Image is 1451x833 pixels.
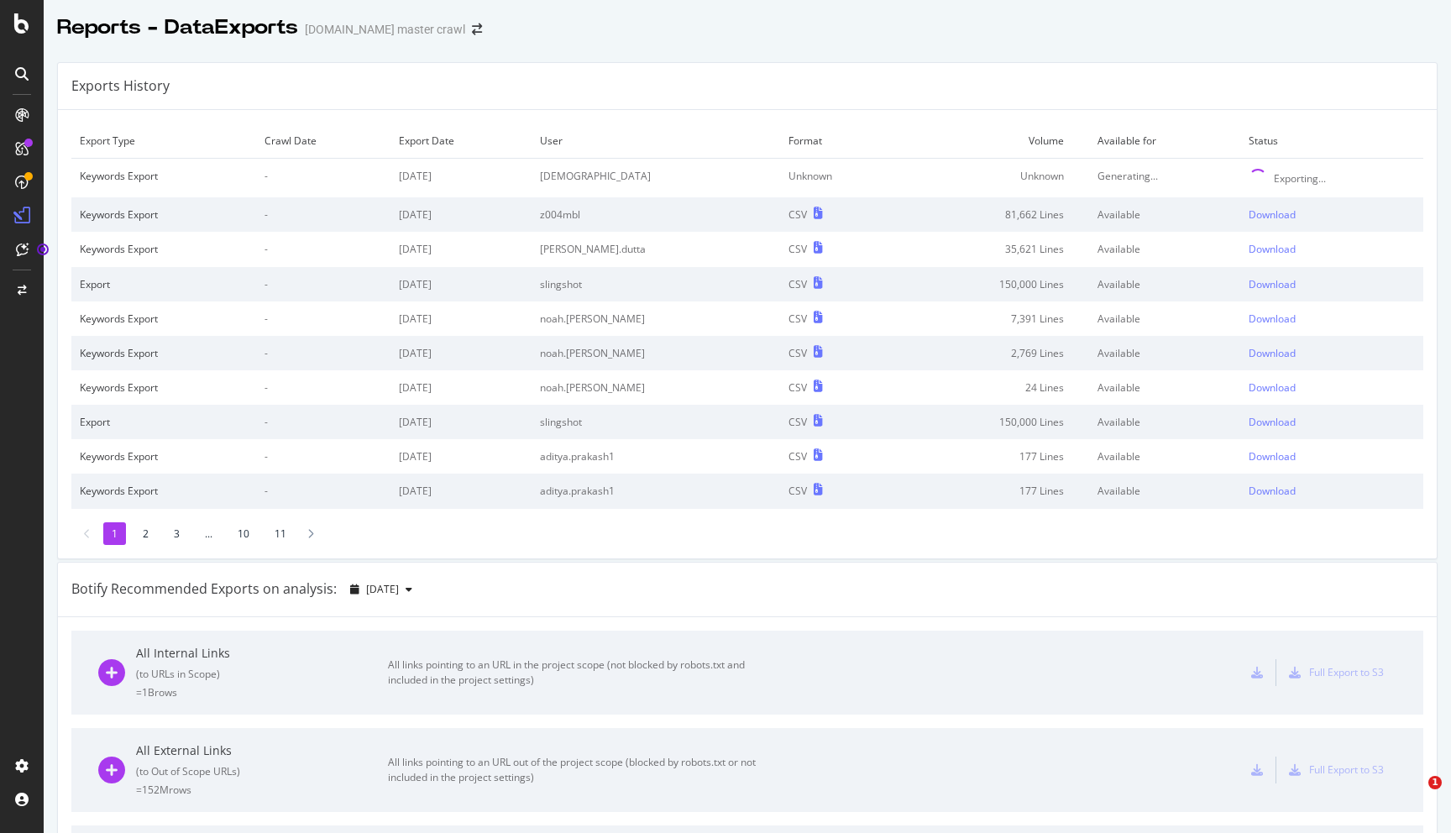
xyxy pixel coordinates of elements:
div: s3-export [1289,764,1301,776]
li: 3 [165,522,188,545]
div: ( to URLs in Scope ) [136,667,388,681]
td: noah.[PERSON_NAME] [532,301,780,336]
iframe: Intercom live chat [1394,776,1434,816]
td: - [256,336,390,370]
div: Download [1249,277,1296,291]
a: Download [1249,277,1415,291]
td: [DATE] [390,232,532,266]
div: All links pointing to an URL out of the project scope (blocked by robots.txt or not included in t... [388,755,766,785]
div: Download [1249,415,1296,429]
td: 150,000 Lines [898,267,1089,301]
td: 177 Lines [898,474,1089,508]
div: Export [80,415,248,429]
td: 7,391 Lines [898,301,1089,336]
li: ... [196,522,221,545]
td: - [256,370,390,405]
a: Download [1249,242,1415,256]
div: Keywords Export [80,449,248,464]
div: Keywords Export [80,312,248,326]
div: Generating... [1097,169,1231,183]
td: aditya.prakash1 [532,474,780,508]
div: Available [1097,380,1231,395]
div: Download [1249,346,1296,360]
a: Download [1249,380,1415,395]
td: [DATE] [390,267,532,301]
div: [DOMAIN_NAME] master crawl [305,21,465,38]
div: Keywords Export [80,346,248,360]
td: Format [780,123,898,159]
div: Available [1097,415,1231,429]
div: CSV [788,277,807,291]
div: csv-export [1251,667,1263,678]
div: All links pointing to an URL in the project scope (not blocked by robots.txt and included in the ... [388,657,766,688]
div: Download [1249,449,1296,464]
div: csv-export [1251,764,1263,776]
div: Tooltip anchor [35,242,50,257]
td: [DATE] [390,197,532,232]
td: 24 Lines [898,370,1089,405]
div: Available [1097,207,1231,222]
div: CSV [788,415,807,429]
div: Keywords Export [80,380,248,395]
td: Volume [898,123,1089,159]
td: noah.[PERSON_NAME] [532,370,780,405]
div: Download [1249,312,1296,326]
div: Download [1249,242,1296,256]
td: [DATE] [390,439,532,474]
li: 11 [266,522,295,545]
span: 1 [1428,776,1442,789]
div: Exporting... [1274,171,1326,186]
td: [DATE] [390,301,532,336]
td: - [256,301,390,336]
div: CSV [788,484,807,498]
div: Full Export to S3 [1309,762,1384,777]
div: Full Export to S3 [1309,665,1384,679]
div: Download [1249,207,1296,222]
td: User [532,123,780,159]
a: Download [1249,449,1415,464]
td: [DATE] [390,159,532,198]
div: Keywords Export [80,484,248,498]
div: CSV [788,380,807,395]
td: [DATE] [390,370,532,405]
button: [DATE] [343,576,419,603]
div: Available [1097,346,1231,360]
div: Export [80,277,248,291]
td: 81,662 Lines [898,197,1089,232]
div: CSV [788,449,807,464]
a: Download [1249,484,1415,498]
div: Keywords Export [80,242,248,256]
div: arrow-right-arrow-left [472,24,482,35]
td: [DEMOGRAPHIC_DATA] [532,159,780,198]
li: 2 [134,522,157,545]
td: Available for [1089,123,1239,159]
td: [DATE] [390,474,532,508]
td: Export Type [71,123,256,159]
div: Available [1097,449,1231,464]
td: slingshot [532,405,780,439]
td: Unknown [898,159,1089,198]
li: 10 [229,522,258,545]
td: 177 Lines [898,439,1089,474]
td: [PERSON_NAME].dutta [532,232,780,266]
td: 35,621 Lines [898,232,1089,266]
td: - [256,439,390,474]
div: Reports - DataExports [57,13,298,42]
div: = 1B rows [136,685,388,699]
div: Keywords Export [80,207,248,222]
td: - [256,232,390,266]
td: [DATE] [390,405,532,439]
div: ( to Out of Scope URLs ) [136,764,388,778]
div: Exports History [71,76,170,96]
div: Botify Recommended Exports on analysis: [71,579,337,599]
td: slingshot [532,267,780,301]
div: Available [1097,242,1231,256]
td: - [256,405,390,439]
td: Status [1240,123,1423,159]
div: CSV [788,346,807,360]
div: CSV [788,242,807,256]
td: 150,000 Lines [898,405,1089,439]
div: = 152M rows [136,783,388,797]
li: 1 [103,522,126,545]
td: - [256,267,390,301]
